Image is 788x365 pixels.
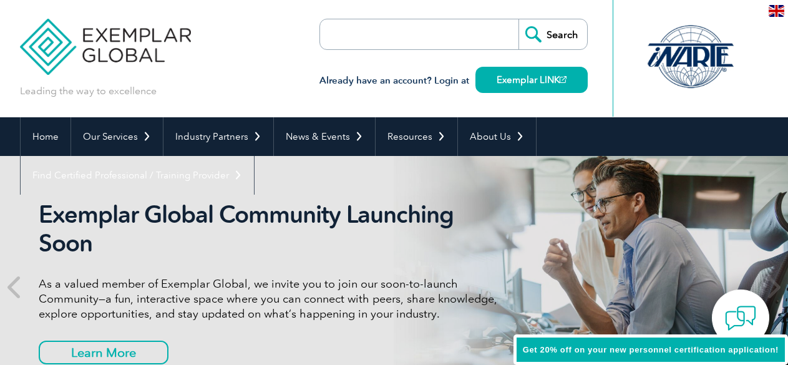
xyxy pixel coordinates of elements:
a: Exemplar LINK [475,67,588,93]
img: en [769,5,784,17]
p: As a valued member of Exemplar Global, we invite you to join our soon-to-launch Community—a fun, ... [39,276,507,321]
h3: Already have an account? Login at [319,73,588,89]
p: Leading the way to excellence [20,84,157,98]
a: Industry Partners [163,117,273,156]
a: Find Certified Professional / Training Provider [21,156,254,195]
span: Get 20% off on your new personnel certification application! [523,345,779,354]
img: contact-chat.png [725,303,756,334]
img: open_square.png [560,76,567,83]
h2: Exemplar Global Community Launching Soon [39,200,507,258]
a: News & Events [274,117,375,156]
a: Our Services [71,117,163,156]
input: Search [518,19,587,49]
a: Home [21,117,71,156]
a: Learn More [39,341,168,364]
a: Resources [376,117,457,156]
a: About Us [458,117,536,156]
